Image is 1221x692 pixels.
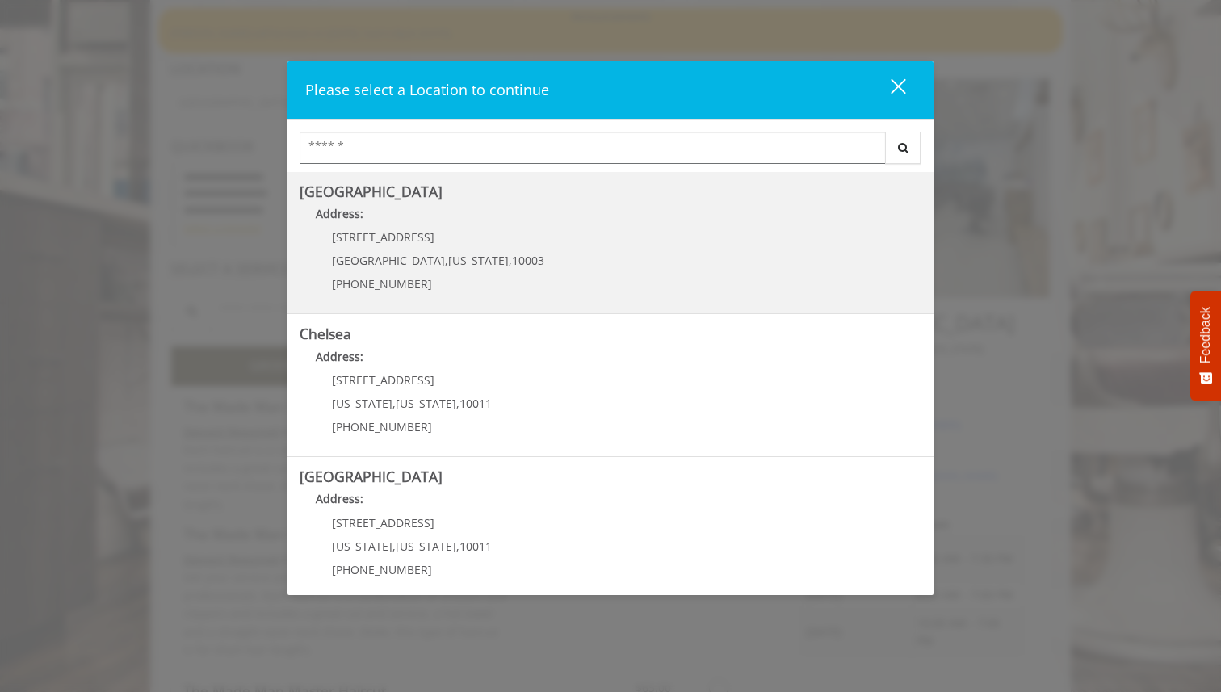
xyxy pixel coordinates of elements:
[392,396,396,411] span: ,
[332,419,432,434] span: [PHONE_NUMBER]
[1190,291,1221,401] button: Feedback - Show survey
[456,539,459,554] span: ,
[894,142,913,153] i: Search button
[300,132,886,164] input: Search Center
[332,253,445,268] span: [GEOGRAPHIC_DATA]
[332,396,392,411] span: [US_STATE]
[1198,307,1213,363] span: Feedback
[872,78,904,102] div: close dialog
[448,253,509,268] span: [US_STATE]
[316,206,363,221] b: Address:
[456,396,459,411] span: ,
[332,562,432,577] span: [PHONE_NUMBER]
[300,467,443,486] b: [GEOGRAPHIC_DATA]
[861,73,916,107] button: close dialog
[316,491,363,506] b: Address:
[332,372,434,388] span: [STREET_ADDRESS]
[305,80,549,99] span: Please select a Location to continue
[396,539,456,554] span: [US_STATE]
[392,539,396,554] span: ,
[316,349,363,364] b: Address:
[332,229,434,245] span: [STREET_ADDRESS]
[332,276,432,291] span: [PHONE_NUMBER]
[332,515,434,531] span: [STREET_ADDRESS]
[445,253,448,268] span: ,
[332,539,392,554] span: [US_STATE]
[300,324,351,343] b: Chelsea
[300,132,921,172] div: Center Select
[509,253,512,268] span: ,
[459,539,492,554] span: 10011
[396,396,456,411] span: [US_STATE]
[512,253,544,268] span: 10003
[300,182,443,201] b: [GEOGRAPHIC_DATA]
[459,396,492,411] span: 10011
